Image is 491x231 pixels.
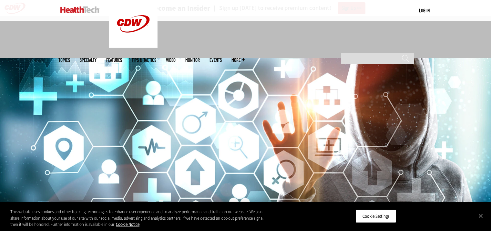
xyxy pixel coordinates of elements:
a: CDW [109,43,158,49]
a: MonITor [185,58,200,62]
a: Events [210,58,222,62]
div: User menu [419,7,430,14]
a: More information about your privacy [116,222,139,227]
img: Home [60,6,99,13]
a: Log in [419,7,430,13]
a: Video [166,58,176,62]
a: Features [106,58,122,62]
div: This website uses cookies and other tracking technologies to enhance user experience and to analy... [10,209,270,228]
button: Close [474,209,488,223]
span: Topics [58,58,70,62]
span: More [231,58,245,62]
button: Cookie Settings [356,209,396,223]
span: Specialty [80,58,97,62]
a: Tips & Tactics [132,58,156,62]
